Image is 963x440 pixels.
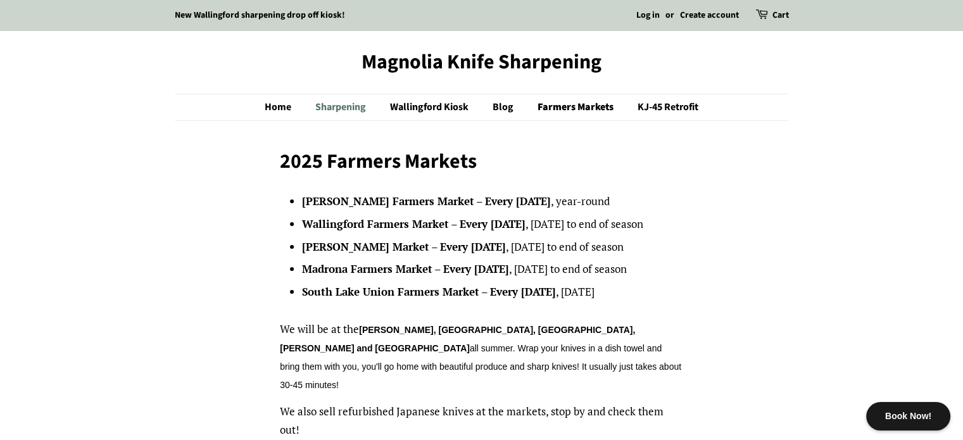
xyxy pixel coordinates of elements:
[302,283,683,301] li: – , [DATE]
[440,239,506,254] strong: Every [DATE]
[490,284,556,299] strong: Every [DATE]
[175,9,345,22] a: New Wallingford sharpening drop off kiosk!
[680,9,739,22] a: Create account
[280,325,635,353] strong: [PERSON_NAME], [GEOGRAPHIC_DATA], [GEOGRAPHIC_DATA], [PERSON_NAME] and [GEOGRAPHIC_DATA]
[443,261,509,276] strong: Every [DATE]
[302,239,429,254] strong: [PERSON_NAME] Market
[302,215,683,234] li: – , [DATE] to end of season
[528,94,626,120] a: Farmers Markets
[280,343,681,390] span: all summer. Wrap your knives in a dish towel and bring them with you, you'll go home with beautif...
[175,50,789,74] a: Magnolia Knife Sharpening
[636,9,660,22] a: Log in
[302,260,683,279] li: – , [DATE] to end of season
[302,192,683,211] li: – , year-round
[265,94,304,120] a: Home
[302,194,474,208] strong: [PERSON_NAME] Farmers Market
[772,8,789,23] a: Cart
[280,403,683,439] p: We also sell refurbished Japanese knives at the markets, stop by and check them out!
[483,94,526,120] a: Blog
[866,402,950,431] div: Book Now!
[302,217,449,231] strong: Wallingford Farmers Market
[628,94,698,120] a: KJ-45 Retrofit
[302,284,479,299] strong: South Lake Union Farmers Market
[306,94,379,120] a: Sharpening
[280,320,683,394] p: We will be at the
[302,238,683,256] li: – , [DATE] to end of season
[280,149,683,173] h1: 2025 Farmers Markets
[485,194,551,208] strong: Every [DATE]
[302,261,432,276] strong: Madrona Farmers Market
[665,8,674,23] li: or
[381,94,481,120] a: Wallingford Kiosk
[460,217,526,231] strong: Every [DATE]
